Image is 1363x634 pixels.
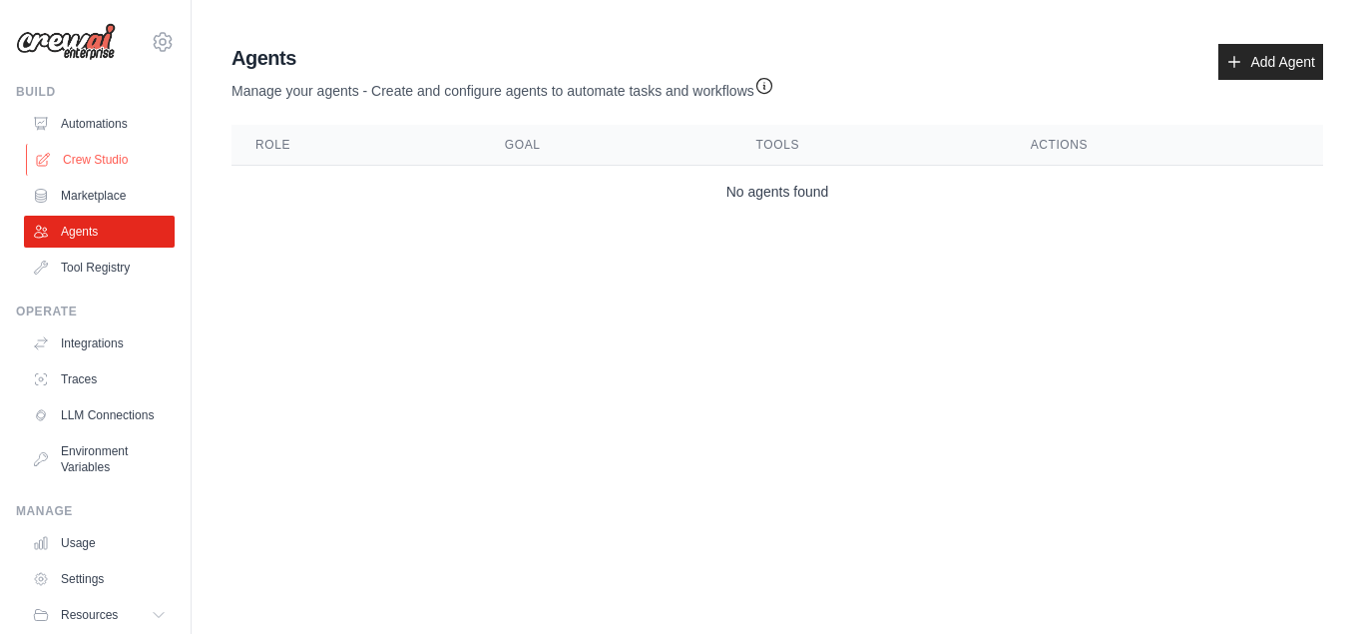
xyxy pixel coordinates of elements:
div: Manage [16,503,175,519]
th: Role [231,125,481,166]
div: Build [16,84,175,100]
div: Operate [16,304,175,319]
a: Agents [24,216,175,248]
a: Environment Variables [24,435,175,483]
th: Goal [481,125,732,166]
span: Resources [61,607,118,623]
button: Resources [24,599,175,631]
img: Logo [16,23,116,61]
a: Marketplace [24,180,175,212]
a: Add Agent [1218,44,1323,80]
a: Traces [24,363,175,395]
td: No agents found [231,166,1323,219]
a: Usage [24,527,175,559]
a: Automations [24,108,175,140]
h2: Agents [231,44,774,72]
p: Manage your agents - Create and configure agents to automate tasks and workflows [231,72,774,101]
a: Tool Registry [24,252,175,284]
a: Integrations [24,327,175,359]
a: LLM Connections [24,399,175,431]
a: Crew Studio [26,144,177,176]
a: Settings [24,563,175,595]
th: Tools [732,125,1007,166]
th: Actions [1007,125,1323,166]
